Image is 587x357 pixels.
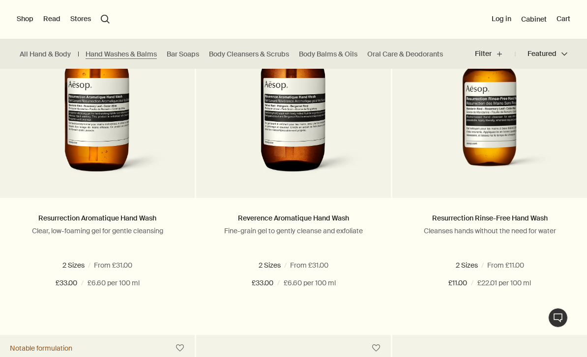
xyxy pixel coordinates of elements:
[250,261,280,270] span: 500 mL
[38,214,156,222] a: Resurrection Aromatique Hand Wash
[25,3,170,183] img: Resurrection Aromatique Hand Wash with pump
[167,50,199,59] a: Bar Soaps
[277,277,280,289] span: /
[15,226,180,235] p: Clear, low-foaming gel for gentle cleansing
[238,214,349,222] a: Reverence Aromatique Hand Wash
[70,14,91,24] button: Stores
[88,277,140,289] span: £6.60 per 100 ml
[367,339,385,357] button: Save to cabinet
[407,226,572,235] p: Cleanses hands without the need for water
[252,277,273,289] span: £33.00
[432,214,548,222] a: Resurrection Rinse-Free Hand Wash
[515,42,567,66] button: Featured
[407,23,572,184] img: Resurrection Rinse-Free Hand Wash in amber plastic bottle
[521,15,547,24] a: Cabinet
[20,50,71,59] a: All Hand & Body
[171,339,189,357] button: Save to cabinet
[284,277,336,289] span: £6.60 per 100 ml
[448,277,467,289] span: £11.00
[367,50,443,59] a: Oral Care & Deodorants
[557,14,570,24] button: Cart
[299,50,357,59] a: Body Balms & Oils
[196,3,391,198] a: Reverence Aromatique Hand Wash with pump
[17,14,33,24] button: Shop
[221,3,366,183] img: Reverence Aromatique Hand Wash with pump
[101,15,110,24] button: Open search
[103,261,147,270] span: 500 mL refill
[10,344,72,353] div: Notable formulation
[500,261,530,270] span: 500 mL
[43,14,60,24] button: Read
[475,42,515,66] button: Filter
[392,3,587,198] a: Resurrection Rinse-Free Hand Wash in amber plastic bottle
[211,226,376,235] p: Fine-grain gel to gently cleanse and exfoliate
[492,14,511,24] button: Log in
[548,308,568,328] button: Live Assistance
[456,261,481,270] span: 50 mL
[209,50,289,59] a: Body Cleansers & Scrubs
[299,261,343,270] span: 500 mL refill
[86,50,157,59] a: Hand Washes & Balms
[471,277,473,289] span: /
[477,277,531,289] span: £22.01 per 100 ml
[54,261,84,270] span: 500 mL
[56,277,77,289] span: £33.00
[81,277,84,289] span: /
